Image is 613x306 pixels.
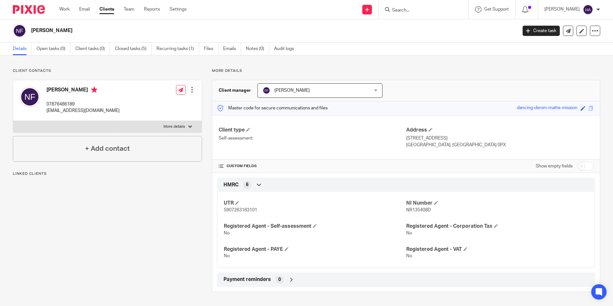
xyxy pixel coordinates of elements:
img: svg%3E [263,87,270,94]
a: Client tasks (0) [75,43,110,55]
p: Master code for secure communications and files [217,105,328,111]
p: More details [212,68,600,73]
a: Closed tasks (5) [115,43,152,55]
a: Work [59,6,70,13]
img: svg%3E [583,4,593,15]
p: Linked clients [13,171,202,176]
a: Audit logs [274,43,299,55]
img: Pixie [13,5,45,14]
p: Self-assessment [219,135,406,141]
span: 5907263183101 [224,208,257,212]
h4: Registered Agent - Corporation Tax [406,223,588,230]
a: Reports [144,6,160,13]
span: 0 [278,276,281,283]
a: Recurring tasks (1) [156,43,199,55]
a: Clients [99,6,114,13]
h4: CUSTOM FIELDS [219,164,406,169]
h4: + Add contact [85,144,130,154]
label: Show empty fields [536,163,573,169]
a: Team [124,6,134,13]
h4: Registered Agent - Self-assessment [224,223,406,230]
a: Email [79,6,90,13]
h4: Registered Agent - PAYE [224,246,406,253]
p: More details [164,124,185,129]
span: No [406,254,412,258]
span: Payment reminders [223,276,271,283]
span: No [406,231,412,235]
span: 6 [246,182,248,188]
h4: Address [406,127,593,133]
input: Search [391,8,449,13]
p: [GEOGRAPHIC_DATA], [GEOGRAPHIC_DATA] 0PX [406,142,593,148]
span: No [224,254,230,258]
span: No [224,231,230,235]
p: [STREET_ADDRESS] [406,135,593,141]
h3: Client manager [219,87,251,94]
img: svg%3E [20,87,40,107]
a: Files [204,43,218,55]
i: Primary [91,87,97,93]
h2: [PERSON_NAME] [31,27,416,34]
p: [EMAIL_ADDRESS][DOMAIN_NAME] [46,107,120,114]
a: Details [13,43,32,55]
a: Create task [523,26,560,36]
span: HMRC [223,182,239,188]
p: [PERSON_NAME] [544,6,580,13]
h4: [PERSON_NAME] [46,87,120,95]
h4: Registered Agent - VAT [406,246,588,253]
a: Open tasks (0) [37,43,71,55]
a: Notes (0) [246,43,269,55]
h4: NI Number [406,200,588,207]
div: dancing-denim-matte-mission [517,105,577,112]
h4: Client type [219,127,406,133]
p: Client contacts [13,68,202,73]
a: Emails [223,43,241,55]
span: NR135408D [406,208,431,212]
p: 07876486189 [46,101,120,107]
a: Settings [170,6,187,13]
span: [PERSON_NAME] [274,88,310,93]
h4: UTR [224,200,406,207]
span: Get Support [484,7,509,12]
img: svg%3E [13,24,26,38]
